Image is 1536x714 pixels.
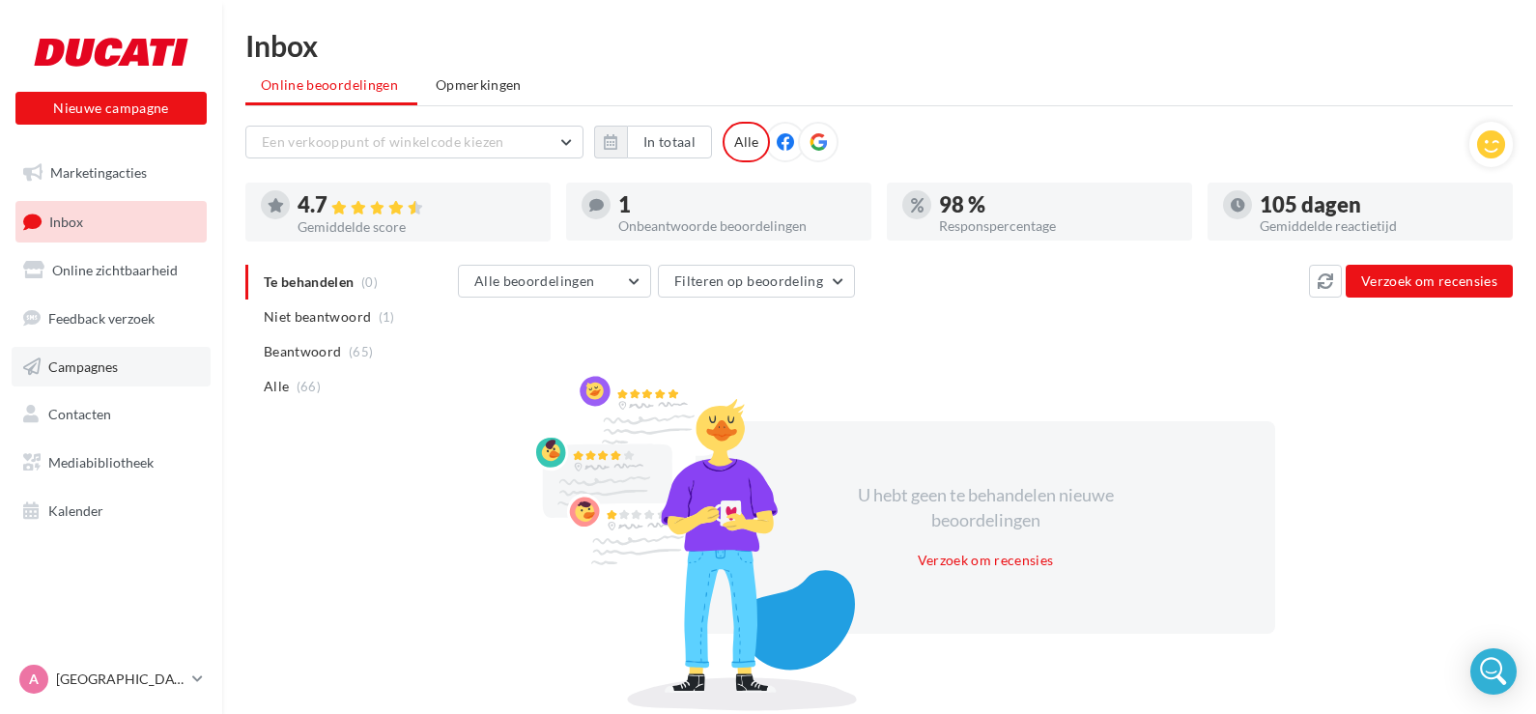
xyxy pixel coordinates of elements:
[12,201,211,243] a: Inbox
[52,262,178,278] span: Online zichtbaarheid
[594,126,712,158] button: In totaal
[819,483,1152,532] div: U hebt geen te behandelen nieuwe beoordelingen
[298,194,535,216] div: 4.7
[15,661,207,698] a: A [GEOGRAPHIC_DATA]
[12,347,211,387] a: Campagnes
[12,394,211,435] a: Contacten
[245,31,1513,60] div: Inbox
[12,443,211,483] a: Mediabibliotheek
[48,502,103,519] span: Kalender
[618,194,856,215] div: 1
[262,133,504,150] span: Een verkooppunt of winkelcode kiezen
[723,122,770,162] div: Alle
[48,310,155,327] span: Feedback verzoek
[12,299,211,339] a: Feedback verzoek
[939,219,1177,233] div: Responspercentage
[618,219,856,233] div: Onbeantwoorde beoordelingen
[349,344,373,359] span: (65)
[48,406,111,422] span: Contacten
[436,76,522,93] span: Opmerkingen
[48,454,154,471] span: Mediabibliotheek
[49,213,83,229] span: Inbox
[12,250,211,291] a: Online zichtbaarheid
[297,379,321,394] span: (66)
[29,670,39,689] span: A
[910,549,1062,572] button: Verzoek om recensies
[939,194,1177,215] div: 98 %
[1260,219,1497,233] div: Gemiddelde reactietijd
[627,126,712,158] button: In totaal
[379,309,395,325] span: (1)
[1260,194,1497,215] div: 105 dagen
[15,92,207,125] button: Nieuwe campagne
[658,265,855,298] button: Filteren op beoordeling
[264,342,342,361] span: Beantwoord
[1346,265,1513,298] button: Verzoek om recensies
[50,164,147,181] span: Marketingacties
[12,491,211,531] a: Kalender
[12,153,211,193] a: Marketingacties
[245,126,583,158] button: Een verkooppunt of winkelcode kiezen
[1470,648,1517,695] div: Open Intercom Messenger
[298,220,535,234] div: Gemiddelde score
[264,307,371,327] span: Niet beantwoord
[474,272,594,289] span: Alle beoordelingen
[56,670,185,689] p: [GEOGRAPHIC_DATA]
[48,357,118,374] span: Campagnes
[264,377,289,396] span: Alle
[458,265,651,298] button: Alle beoordelingen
